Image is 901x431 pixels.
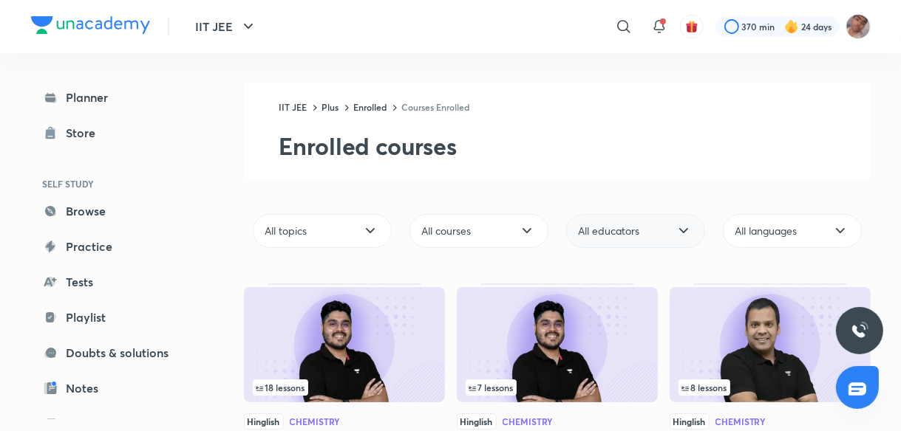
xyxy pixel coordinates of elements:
[244,413,284,430] span: Hinglish
[31,373,203,403] a: Notes
[466,379,649,396] div: infosection
[457,287,658,402] img: Thumbnail
[279,131,871,161] h2: Enrolled courses
[31,303,203,332] a: Playlist
[681,383,727,392] span: 8 lessons
[244,287,445,402] img: Thumbnail
[253,379,436,396] div: infocontainer
[679,379,862,396] div: infosection
[67,124,105,142] div: Store
[31,16,150,38] a: Company Logo
[31,118,203,148] a: Store
[31,171,203,196] h6: SELF STUDY
[715,417,766,426] div: Chemistry
[466,379,649,396] div: infocontainer
[503,417,554,426] div: Chemistry
[679,379,862,396] div: infocontainer
[851,322,868,339] img: ttu
[31,267,203,297] a: Tests
[354,101,387,113] a: Enrolled
[253,379,436,396] div: left
[187,12,266,41] button: IIT JEE
[31,232,203,261] a: Practice
[579,224,640,238] span: All educators
[31,338,203,368] a: Doubts & solutions
[846,14,871,39] img: Rahul 2026
[735,224,798,238] span: All languages
[457,413,497,430] span: Hinglish
[422,224,472,238] span: All courses
[469,383,514,392] span: 7 lessons
[466,379,649,396] div: left
[402,101,470,113] a: Courses Enrolled
[670,287,871,402] img: Thumbnail
[256,383,305,392] span: 18 lessons
[670,413,710,430] span: Hinglish
[31,16,150,34] img: Company Logo
[265,224,307,238] span: All topics
[784,19,799,34] img: streak
[322,101,339,113] a: Plus
[290,417,341,426] div: Chemistry
[279,101,307,113] a: IIT JEE
[253,379,436,396] div: infosection
[31,196,203,226] a: Browse
[31,83,203,112] a: Planner
[680,15,704,38] button: avatar
[679,379,862,396] div: left
[685,20,698,33] img: avatar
